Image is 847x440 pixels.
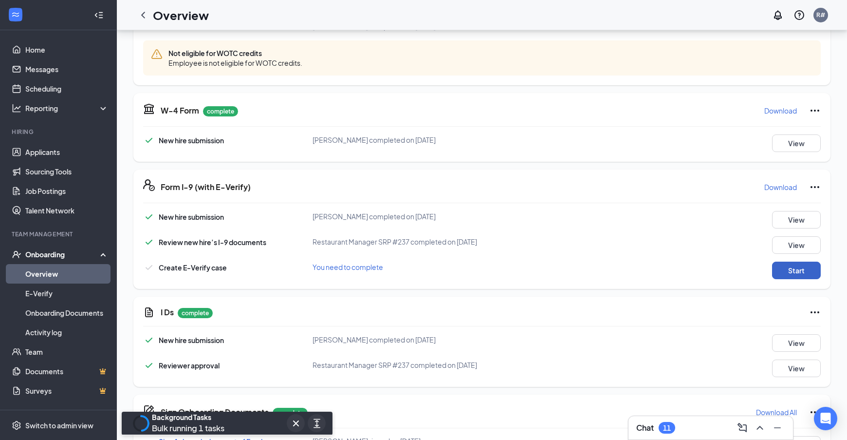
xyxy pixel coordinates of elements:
svg: Ellipses [809,406,821,418]
button: View [772,211,821,229]
svg: ChevronLeft [137,9,149,21]
span: Restaurant Manager SRP #237 completed on [DATE] [313,237,477,246]
div: Switch to admin view [25,421,93,430]
a: Activity log [25,323,109,342]
a: E-Verify [25,284,109,303]
span: You need to complete [313,263,383,271]
a: Scheduling [25,79,109,98]
a: Overview [25,264,109,284]
svg: Notifications [772,9,784,21]
span: New hire submission [159,136,224,145]
span: Reviewer approval [159,361,220,370]
p: complete [273,408,308,418]
svg: UserCheck [12,249,21,259]
svg: Cross [290,418,302,429]
svg: Settings [12,421,21,430]
button: View [772,236,821,254]
p: complete [203,106,238,116]
a: Team [25,342,109,362]
span: [PERSON_NAME] completed on [DATE] [313,212,436,221]
h5: W-4 Form [161,105,199,116]
a: Onboarding Documents [25,303,109,323]
p: Download All [756,407,797,417]
button: Download [764,179,797,195]
button: Minimize [770,420,785,436]
div: Background Tasks [152,412,224,422]
svg: QuestionInfo [793,9,805,21]
svg: Warning [151,48,163,60]
svg: Ellipses [809,105,821,116]
svg: TaxGovernmentIcon [143,103,155,115]
div: Reporting [25,103,109,113]
span: [PERSON_NAME] completed on [DATE] [313,335,436,344]
h5: I Ds [161,307,174,318]
div: Not eligible for WOTC credits [143,40,821,76]
svg: CustomFormIcon [143,306,155,318]
svg: Checkmark [143,211,155,223]
span: Restaurant Manager SRP #237 completed on [DATE] [313,361,477,369]
p: Download [764,106,797,115]
a: Job Postings [25,181,109,201]
svg: Collapse [94,10,104,20]
div: Open Intercom Messenger [814,407,837,430]
svg: Checkmark [143,134,155,146]
svg: Checkmark [143,360,155,371]
button: View [772,360,821,377]
svg: Ellipses [809,181,821,193]
h1: Overview [153,7,209,23]
button: ComposeMessage [735,420,750,436]
h5: Form I-9 (with E-Verify) [161,182,251,192]
p: Download [764,182,797,192]
svg: ChevronUp [754,422,766,434]
button: Download [764,103,797,118]
span: Review new hire’s I-9 documents [159,238,266,247]
span: Employee is not eligible for WOTC credits. [168,58,302,68]
svg: Ellipses [809,306,821,318]
svg: ComposeMessage [737,422,748,434]
a: Sourcing Tools [25,162,109,181]
span: Bulk running 1 tasks [152,423,224,433]
svg: Checkmark [143,262,155,273]
p: complete [178,308,213,318]
span: [PERSON_NAME] completed on [DATE] [313,135,436,144]
h5: Sign Onboarding Documents [161,407,269,418]
button: Download All [755,404,797,420]
div: Hiring [12,128,107,136]
svg: Minimize [772,422,783,434]
button: ChevronUp [752,420,768,436]
a: DocumentsCrown [25,362,109,381]
span: New hire submission [159,212,224,221]
a: Messages [25,59,109,79]
button: Start [772,262,821,279]
span: Create E-Verify case [159,263,227,272]
button: View [772,134,821,152]
a: SurveysCrown [25,381,109,401]
a: Home [25,40,109,59]
span: Not eligible for WOTC credits [168,48,302,58]
button: View [772,334,821,352]
div: Onboarding [25,249,100,259]
svg: ArrowsExpand [311,418,323,429]
svg: Analysis [12,103,21,113]
a: Talent Network [25,201,109,220]
div: Team Management [12,230,107,238]
svg: CompanyDocumentIcon [143,404,155,416]
div: 11 [663,424,671,432]
svg: WorkstreamLogo [11,10,20,19]
a: Applicants [25,142,109,162]
span: New hire submission [159,336,224,344]
div: R# [816,11,825,19]
h3: Chat [636,422,654,433]
svg: Checkmark [143,236,155,248]
svg: FormI9EVerifyIcon [143,179,155,191]
svg: Checkmark [143,334,155,346]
